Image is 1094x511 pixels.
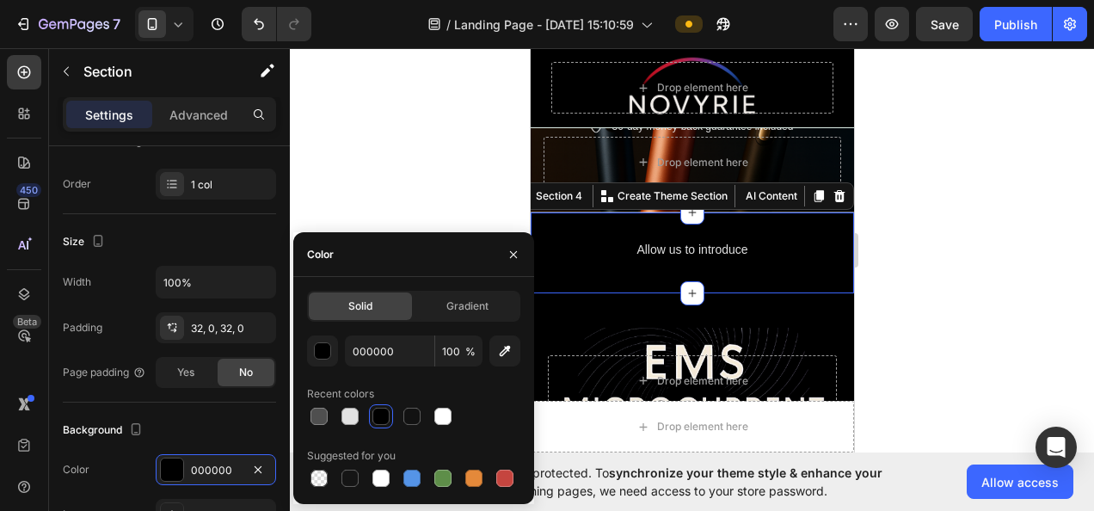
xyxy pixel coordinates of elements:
span: % [465,344,476,360]
div: Page padding [63,365,146,380]
div: Size [63,231,108,254]
span: Solid [348,299,372,314]
button: Save [916,7,973,41]
p: Section [83,61,224,82]
p: Settings [85,106,133,124]
div: Color [63,462,89,477]
span: Gradient [446,299,489,314]
span: Save [931,17,959,32]
iframe: Design area [531,48,854,453]
input: Eg: FFFFFF [345,336,434,366]
div: Background [63,419,146,442]
span: Your page is password protected. To when designing pages, we need access to your store password. [400,464,950,500]
div: Color [307,247,334,262]
button: Allow access [967,465,1073,499]
span: / [446,15,451,34]
button: 7 [7,7,128,41]
span: Allow access [981,473,1059,491]
div: 000000 [191,463,241,478]
div: Width [63,274,91,290]
div: Padding [63,320,102,336]
span: No [239,365,253,380]
p: 7 [113,14,120,34]
div: 1 col [191,177,272,193]
span: Yes [177,365,194,380]
button: Publish [980,7,1052,41]
input: Auto [157,267,275,298]
div: Publish [994,15,1037,34]
p: Advanced [169,106,228,124]
div: Order [63,176,91,192]
div: Undo/Redo [242,7,311,41]
div: Recent colors [307,386,374,402]
span: Landing Page - [DATE] 15:10:59 [454,15,634,34]
div: Beta [13,315,41,329]
div: 450 [16,183,41,197]
div: Suggested for you [307,448,396,464]
div: 32, 0, 32, 0 [191,321,272,336]
span: synchronize your theme style & enhance your experience [400,465,882,498]
div: Open Intercom Messenger [1036,427,1077,468]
